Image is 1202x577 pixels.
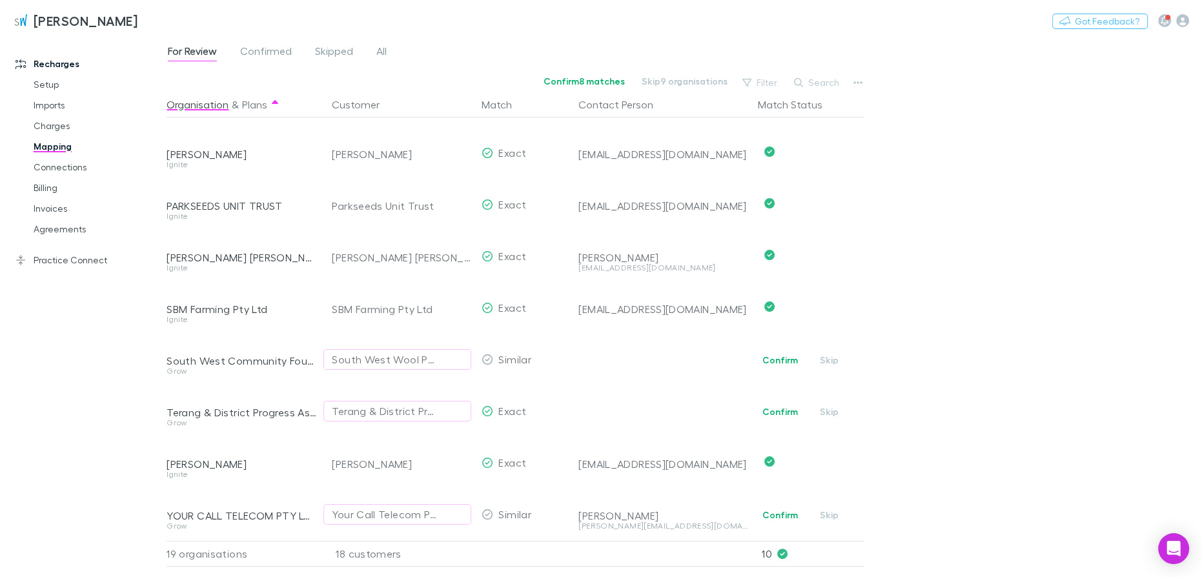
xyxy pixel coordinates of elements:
div: 19 organisations [167,541,321,567]
div: Ignite [167,161,316,168]
svg: Confirmed [764,250,775,260]
span: Exact [498,147,526,159]
button: Terang & District Progress Association Inc [323,401,471,421]
div: Ignite [167,212,316,220]
div: Grow [167,367,316,375]
button: Plans [242,92,267,117]
a: Recharges [3,54,173,74]
div: [PERSON_NAME][EMAIL_ADDRESS][DOMAIN_NAME] [578,522,748,530]
div: [PERSON_NAME] [578,251,748,264]
div: [EMAIL_ADDRESS][DOMAIN_NAME] [578,264,748,272]
div: [EMAIL_ADDRESS][DOMAIN_NAME] [578,199,748,212]
div: [EMAIL_ADDRESS][DOMAIN_NAME] [578,303,748,316]
span: Exact [498,301,526,314]
span: Exact [498,198,526,210]
div: Open Intercom Messenger [1158,533,1189,564]
button: Skip [809,352,850,368]
span: Exact [498,456,526,469]
svg: Confirmed [764,147,775,157]
button: Organisation [167,92,229,117]
span: For Review [168,45,217,61]
div: Terang & District Progress Association Inc [167,406,316,419]
div: 18 customers [321,541,476,567]
div: [PERSON_NAME] [332,438,471,490]
button: Customer [332,92,395,117]
button: South West Wool Pty Ltd [323,349,471,370]
button: Match Status [758,92,838,117]
span: Skipped [315,45,353,61]
div: [PERSON_NAME] [578,509,748,522]
div: South West Community Foundation Ltd [167,354,316,367]
p: 10 [762,542,864,566]
span: Exact [498,405,526,417]
div: Your Call Telecom Pty Ltd [332,507,437,522]
a: Practice Connect [3,250,173,270]
a: Billing [21,177,173,198]
div: Grow [167,419,316,427]
div: [PERSON_NAME] [PERSON_NAME] [332,232,471,283]
button: Match [482,92,527,117]
button: Confirm8 matches [535,74,633,89]
h3: [PERSON_NAME] [34,13,138,28]
a: Invoices [21,198,173,219]
div: Ignite [167,471,316,478]
button: Confirm [754,352,806,368]
div: YOUR CALL TELECOM PTY LTD T/AS WARRNAMBOOL TELEPHONE COMPANY [167,509,316,522]
div: Terang & District Progress Association Inc [332,403,437,419]
div: PARKSEEDS UNIT TRUST [167,199,316,212]
span: All [376,45,387,61]
button: Confirm [754,507,806,523]
a: [PERSON_NAME] [5,5,145,36]
div: Ignite [167,316,316,323]
span: Exact [498,250,526,262]
a: Mapping [21,136,173,157]
div: [EMAIL_ADDRESS][DOMAIN_NAME] [578,458,748,471]
div: SBM Farming Pty Ltd [332,283,471,335]
div: Ignite [167,264,316,272]
span: Similar [498,508,531,520]
a: Imports [21,95,173,116]
button: Your Call Telecom Pty Ltd [323,504,471,525]
div: [PERSON_NAME] [PERSON_NAME] [167,251,316,264]
div: [PERSON_NAME] [167,148,316,161]
div: SBM Farming Pty Ltd [167,303,316,316]
a: Setup [21,74,173,95]
button: Confirm [754,404,806,420]
div: [PERSON_NAME] [332,128,471,180]
div: [PERSON_NAME] [167,458,316,471]
a: Charges [21,116,173,136]
button: Skip [809,404,850,420]
div: & [167,92,316,117]
div: Grow [167,522,316,530]
span: Similar [498,353,531,365]
div: Parkseeds Unit Trust [332,180,471,232]
a: Agreements [21,219,173,239]
img: Sinclair Wilson's Logo [13,13,28,28]
button: Filter [736,75,785,90]
span: Confirmed [240,45,292,61]
div: [EMAIL_ADDRESS][DOMAIN_NAME] [578,148,748,161]
button: Contact Person [578,92,669,117]
button: Skip [809,507,850,523]
button: Got Feedback? [1052,14,1148,29]
svg: Confirmed [764,301,775,312]
svg: Confirmed [764,198,775,208]
button: Skip9 organisations [633,74,736,89]
button: Search [788,75,846,90]
div: South West Wool Pty Ltd [332,352,437,367]
svg: Confirmed [764,456,775,467]
a: Connections [21,157,173,177]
